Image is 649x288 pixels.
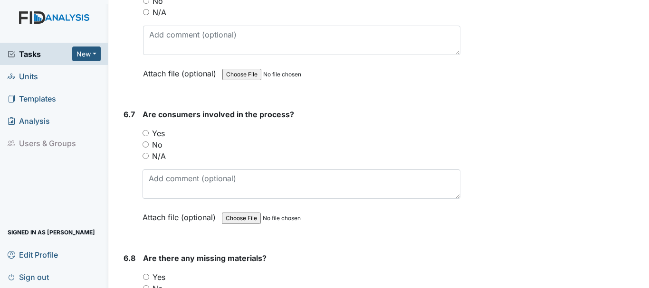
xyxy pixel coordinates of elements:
[8,48,72,60] a: Tasks
[8,91,56,106] span: Templates
[124,109,135,120] label: 6.7
[152,150,166,162] label: N/A
[143,9,149,15] input: N/A
[153,7,166,18] label: N/A
[152,128,165,139] label: Yes
[143,274,149,280] input: Yes
[143,206,220,223] label: Attach file (optional)
[143,253,267,263] span: Are there any missing materials?
[153,271,165,283] label: Yes
[143,153,149,159] input: N/A
[8,269,49,284] span: Sign out
[143,141,149,148] input: No
[143,110,294,119] span: Are consumers involved in the process?
[143,130,149,136] input: Yes
[124,252,135,264] label: 6.8
[8,69,38,84] span: Units
[8,247,58,262] span: Edit Profile
[143,63,220,79] label: Attach file (optional)
[8,113,50,128] span: Analysis
[8,225,95,240] span: Signed in as [PERSON_NAME]
[72,46,101,61] button: New
[152,139,162,150] label: No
